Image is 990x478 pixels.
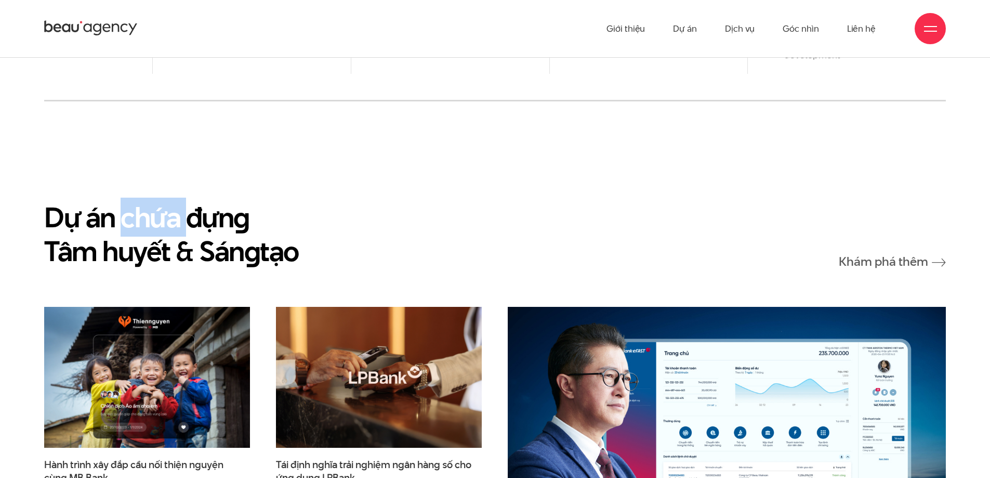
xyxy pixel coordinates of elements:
[244,231,260,270] en: g
[784,39,909,61] h2: Communication touchpoint development
[44,200,299,268] h2: Dự án chứa đựn Tâm huyết & Sán tạo
[839,255,946,268] a: Khám phá thêm
[233,198,249,237] en: g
